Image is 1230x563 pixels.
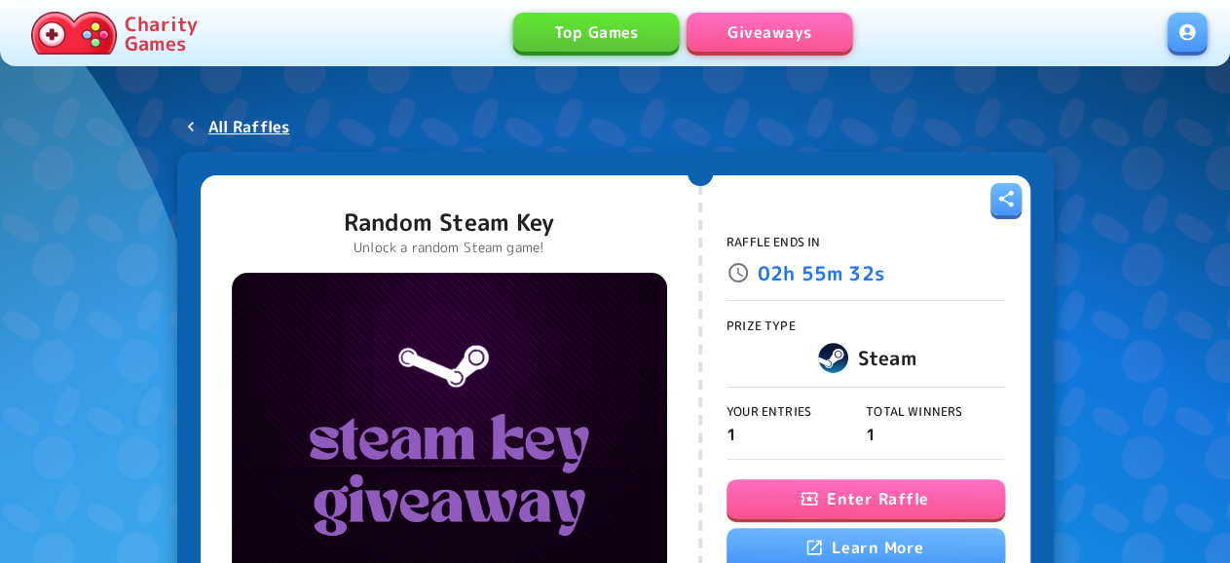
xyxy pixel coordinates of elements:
[727,403,811,420] span: Your Entries
[31,12,117,55] img: Charity.Games
[727,234,820,250] span: Raffle Ends In
[23,8,205,58] a: Charity Games
[727,423,866,446] p: 1
[727,479,1005,518] button: Enter Raffle
[758,257,884,288] p: 02h 55m 32s
[727,318,796,334] span: Prize Type
[125,14,198,53] p: Charity Games
[858,342,916,373] h6: Steam
[866,423,1005,446] p: 1
[344,206,554,238] p: Random Steam Key
[177,109,298,144] a: All Raffles
[208,115,290,138] p: All Raffles
[513,13,679,52] a: Top Games
[866,403,962,420] span: Total Winners
[687,13,852,52] a: Giveaways
[344,238,554,257] p: Unlock a random Steam game!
